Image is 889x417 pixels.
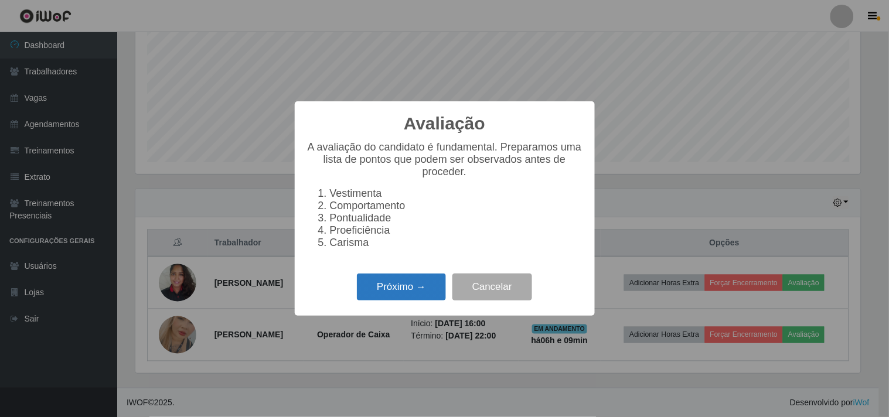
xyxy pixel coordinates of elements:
button: Próximo → [357,274,446,301]
li: Comportamento [330,200,583,212]
li: Proeficiência [330,224,583,237]
h2: Avaliação [404,113,485,134]
p: A avaliação do candidato é fundamental. Preparamos uma lista de pontos que podem ser observados a... [306,141,583,178]
button: Cancelar [452,274,532,301]
li: Pontualidade [330,212,583,224]
li: Vestimenta [330,187,583,200]
li: Carisma [330,237,583,249]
